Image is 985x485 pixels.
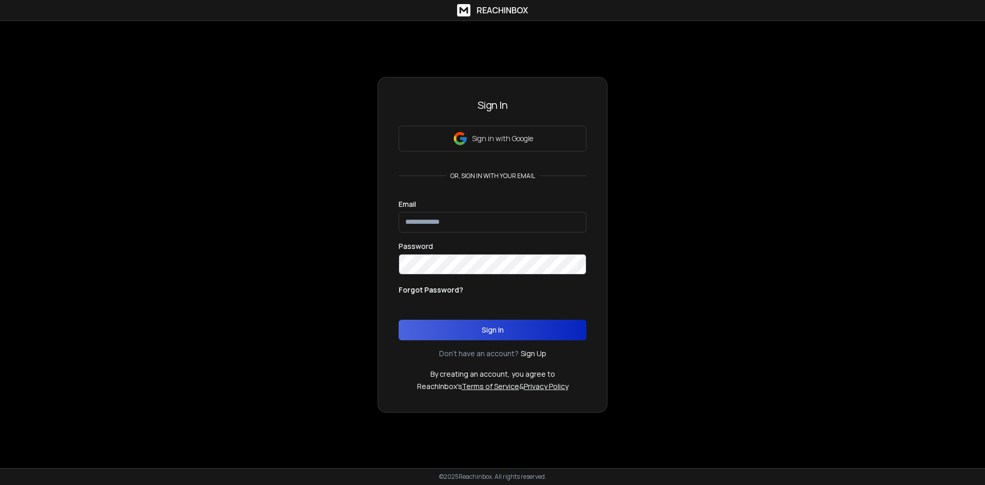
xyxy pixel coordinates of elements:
[446,172,539,180] p: or, sign in with your email
[439,348,519,359] p: Don't have an account?
[399,201,416,208] label: Email
[524,381,568,391] a: Privacy Policy
[399,98,586,112] h3: Sign In
[477,4,528,16] h1: ReachInbox
[399,320,586,340] button: Sign In
[399,285,463,295] p: Forgot Password?
[430,369,555,379] p: By creating an account, you agree to
[462,381,519,391] a: Terms of Service
[521,348,546,359] a: Sign Up
[399,126,586,151] button: Sign in with Google
[472,133,533,144] p: Sign in with Google
[439,473,546,481] p: © 2025 Reachinbox. All rights reserved.
[417,381,568,392] p: ReachInbox's &
[399,243,433,250] label: Password
[457,4,528,16] a: ReachInbox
